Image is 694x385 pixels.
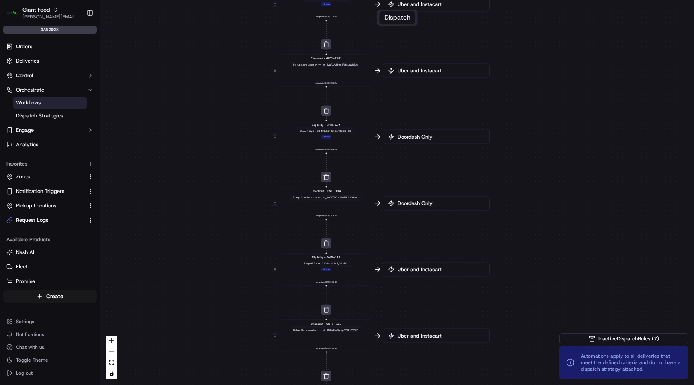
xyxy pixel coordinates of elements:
div: + 1 more [321,268,331,271]
button: Notification Triggers [3,185,97,198]
span: Pickup Store Location [293,63,318,66]
span: Checkout - GNTL-194 [312,189,341,193]
img: Giant Food [6,6,19,19]
a: Notification Triggers [6,188,84,195]
button: Fleet [3,260,97,273]
span: Zones [16,173,30,180]
span: in [313,129,315,133]
a: Zones [6,173,84,180]
div: Start new chat [27,77,132,85]
span: Create [46,292,63,300]
span: Automations apply to all deliveries that meet the defined criteria and do not have a dispatch str... [581,353,681,372]
button: Nash AI [3,246,97,259]
button: toggle interactivity [106,368,117,379]
span: Notifications [16,331,44,338]
div: stl_CriPq6tmCyJgxWJ3KAWEfR [322,328,359,332]
a: Orders [3,40,97,53]
button: Log out [3,367,97,379]
a: Nash AI [6,249,94,256]
a: Powered byPylon [57,136,97,142]
span: Deliveries [16,57,39,65]
span: Notification Triggers [16,188,64,195]
span: Analytics [16,141,38,148]
span: Workflows [16,99,41,106]
span: Uber and Instacart [396,1,484,8]
span: Uber and Instacart [396,67,484,74]
a: Pickup Locations [6,202,84,209]
span: Pylon [80,136,97,142]
button: zoom in [106,336,117,346]
button: Control [3,69,97,82]
span: Dropoff Zip [300,129,312,133]
span: Pickup Store Location [293,328,318,332]
span: Last updated: [DATE] 11:04 AM [315,214,337,217]
a: Dispatch Strategies [13,110,87,121]
p: Welcome 👋 [8,32,146,45]
span: Last updated: [DATE] 10:28 AM [315,82,337,85]
a: Deliveries [3,55,97,68]
span: Chat with us! [16,344,45,350]
button: Request Logs [3,214,97,227]
div: + 1 more [321,135,331,139]
button: [PERSON_NAME][EMAIL_ADDRESS][DOMAIN_NAME] [22,14,80,20]
span: == [318,196,320,199]
span: Checkout - GNTL-2351 [311,56,342,60]
div: stl_MaFUAyNHtnSFqi8utWRTLG [322,63,359,66]
span: Pickup Store Location [293,196,317,199]
a: Analytics [3,138,97,151]
button: InactiveDispatchRules (7) [559,333,688,344]
div: Favorites [3,158,97,170]
button: Promise [3,275,97,288]
span: Dropoff Zip [304,262,317,265]
span: Pickup Locations [16,202,56,209]
span: Settings [16,318,34,325]
div: Available Products [3,233,97,246]
div: 21228,21244,21250 [320,262,348,265]
div: 📗 [8,117,14,124]
span: Giant Food [22,6,50,14]
span: Last updated: [DATE] 9:51 AM [316,281,337,284]
span: == [318,328,321,332]
span: Orchestrate [16,86,44,94]
button: Pickup Locations [3,199,97,212]
span: Last updated: [DATE] 11:04 AM [315,148,337,151]
span: Last updated: [DATE] 10:28 AM [315,15,337,18]
span: Control [16,72,33,79]
button: Chat with us! [3,342,97,353]
span: Uber and Instacart [396,332,484,340]
button: fit view [106,357,117,368]
button: Zones [3,170,97,183]
span: Eligibility - GNTL-117 [312,255,340,259]
a: Promise [6,278,94,285]
input: Got a question? Start typing here... [21,52,145,60]
span: Last updated: [DATE] 9:51 AM [316,347,337,350]
button: Orchestrate [3,84,97,96]
div: + 1 more [321,2,331,6]
span: Uber and Instacart [396,266,484,273]
button: Create [3,290,97,303]
span: Doordash Only [396,200,484,207]
span: in [318,262,320,265]
a: 💻API Documentation [65,113,132,128]
div: stl_WeWE9CrzdWvUiP8JtQAymr [321,195,360,199]
button: Notifications [3,329,97,340]
span: Eligibility - GNTL-194 [312,123,340,127]
span: Log out [16,370,33,376]
span: Promise [16,278,35,285]
span: Checkout - GNTL - 117 [311,322,342,326]
span: Nash AI [16,249,34,256]
div: 💻 [68,117,74,124]
img: Nash [8,8,24,24]
button: Start new chat [137,79,146,89]
span: Inactive Dispatch Rules ( 7 ) [598,335,659,342]
span: Orders [16,43,32,50]
div: We're available if you need us! [27,85,102,91]
a: Request Logs [6,217,84,224]
span: Engage [16,127,34,134]
span: API Documentation [76,117,129,125]
a: Workflows [13,97,87,109]
span: Doordash Only [396,133,484,141]
div: sandbox [3,26,97,34]
button: Engage [3,124,97,137]
a: 📗Knowledge Base [5,113,65,128]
